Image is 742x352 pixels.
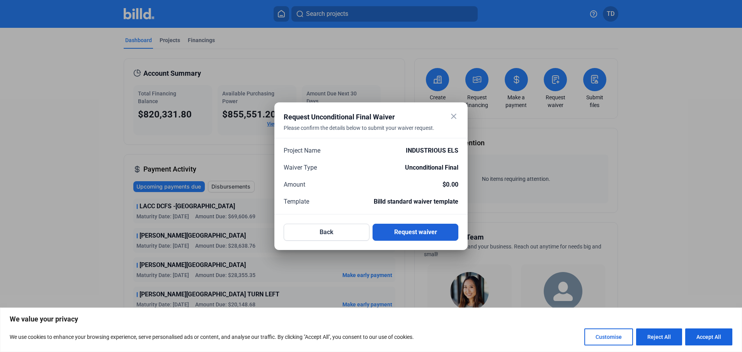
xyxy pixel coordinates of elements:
span: Amount [284,180,305,189]
span: $0.00 [442,180,458,189]
button: Accept All [685,328,732,345]
div: Please confirm the details below to submit your waiver request. [284,124,439,141]
p: We value your privacy [10,315,732,324]
div: Request Unconditional Final Waiver [284,112,439,122]
span: Project Name [284,146,320,155]
button: Reject All [636,328,682,345]
button: Request waiver [373,224,458,241]
button: Customise [584,328,633,345]
p: We use cookies to enhance your browsing experience, serve personalised ads or content, and analys... [10,332,414,342]
span: INDUSTRIOUS ELS [406,146,458,155]
span: Billd standard waiver template [374,197,458,206]
mat-icon: close [449,112,458,121]
span: Waiver Type [284,163,317,172]
button: Back [284,224,369,241]
span: Template [284,197,309,206]
span: Unconditional Final [405,163,458,172]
